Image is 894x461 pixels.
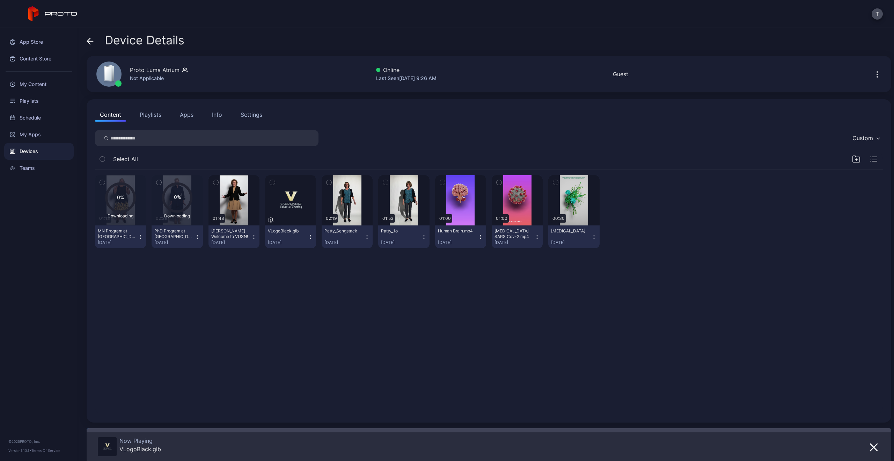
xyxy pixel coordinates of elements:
[492,225,543,248] button: [MEDICAL_DATA] SARS Cov-2.mp4[DATE]
[8,439,69,444] div: © 2025 PROTO, Inc.
[322,225,373,248] button: Patty_Sengstack[DATE]
[130,66,179,74] div: Proto Luma Atrium
[4,109,74,126] a: Schedule
[381,228,419,234] div: Patty_Jo
[113,155,138,163] span: Select All
[324,240,364,245] div: [DATE]
[211,228,250,239] div: Dean Jeffries Welcome to VUSN!
[98,228,136,239] div: MN Program at VUSN
[105,213,136,219] div: Downloading
[551,228,589,234] div: Cancer Cell
[130,74,188,82] div: Not Applicable
[378,225,429,248] button: Patty_Jo[DATE]
[241,110,262,119] div: Settings
[175,108,198,122] button: Apps
[381,240,421,245] div: [DATE]
[119,446,161,453] div: VLogoBlack.glb
[208,225,259,248] button: [PERSON_NAME] Welcome to VUSN![DATE]
[4,126,74,143] a: My Apps
[435,225,486,248] button: Human Brain.mp4[DATE]
[849,130,883,146] button: Custom
[4,50,74,67] a: Content Store
[265,225,316,248] button: VLogoBlack.glb[DATE]
[162,213,193,219] div: Downloading
[236,108,267,122] button: Settings
[105,34,184,47] span: Device Details
[31,448,60,453] a: Terms Of Service
[376,66,437,74] div: Online
[268,240,308,245] div: [DATE]
[212,110,222,119] div: Info
[852,135,873,142] div: Custom
[548,225,599,248] button: [MEDICAL_DATA][DATE]
[438,228,476,234] div: Human Brain.mp4
[872,8,883,20] button: T
[207,108,227,122] button: Info
[551,240,591,245] div: [DATE]
[154,228,193,239] div: PhD Program at VUSN
[324,228,363,234] div: Patty_Sengstack
[4,93,74,109] a: Playlists
[135,108,166,122] button: Playlists
[4,34,74,50] a: App Store
[211,240,251,245] div: [DATE]
[376,74,437,82] div: Last Seen [DATE] 9:26 AM
[4,143,74,160] a: Devices
[95,108,126,122] button: Content
[117,194,124,200] text: 0%
[95,225,146,248] button: MN Program at [GEOGRAPHIC_DATA][DATE]
[174,194,181,200] text: 0%
[8,448,31,453] span: Version 1.13.1 •
[438,240,478,245] div: [DATE]
[4,76,74,93] a: My Content
[268,228,306,234] div: VLogoBlack.glb
[494,240,534,245] div: [DATE]
[152,225,203,248] button: PhD Program at [GEOGRAPHIC_DATA][DATE]
[4,160,74,177] a: Teams
[98,240,138,245] div: [DATE]
[119,437,161,444] div: Now Playing
[613,70,628,78] div: Guest
[154,240,194,245] div: [DATE]
[494,228,533,239] div: Covid-19 SARS Cov-2.mp4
